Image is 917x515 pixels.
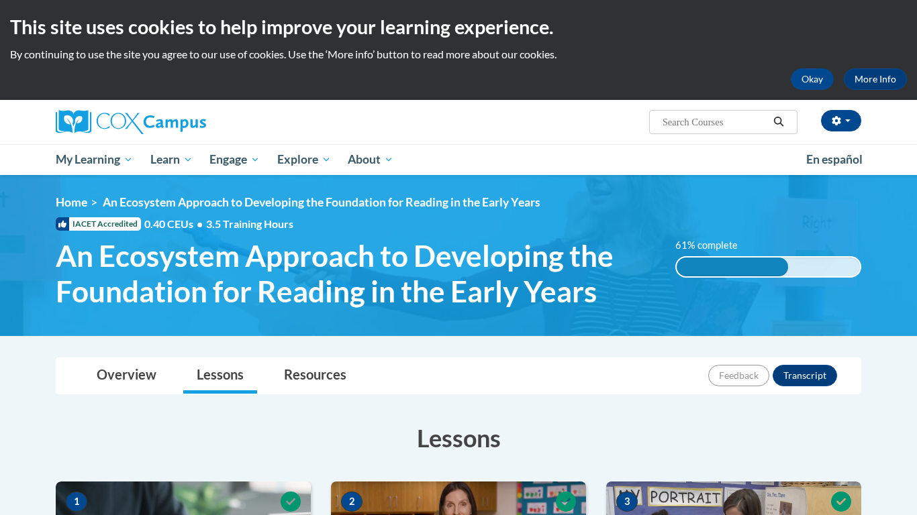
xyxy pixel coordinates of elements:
[56,195,87,209] a: Home
[341,492,363,512] span: 2
[183,358,257,394] a: Lessons
[150,152,193,168] span: Learn
[66,492,87,512] span: 1
[56,217,141,231] span: IACET Accredited
[806,152,863,166] span: En español
[36,144,881,175] div: Main menu
[791,68,834,90] button: Okay
[661,114,769,130] input: Search Courses
[56,238,655,309] span: An Ecosystem Approach to Developing the Foundation for Reading in the Early Years
[201,144,269,175] a: Engage
[83,358,170,394] a: Overview
[47,144,142,175] a: My Learning
[10,47,907,62] p: By continuing to use the site you agree to our use of cookies. Use the ‘More info’ button to read...
[708,365,769,386] button: Feedback
[277,152,331,168] span: Explore
[675,238,753,253] label: 61% complete
[340,144,403,175] a: About
[773,365,837,386] button: Transcript
[677,257,789,276] div: 61% complete
[197,217,203,230] span: •
[103,195,540,209] span: An Ecosystem Approach to Developing the Foundation for Reading in the Early Years
[56,421,861,455] h3: Lessons
[616,492,638,512] span: 3
[844,68,907,90] a: More Info
[144,217,206,231] span: 0.40 CEUs
[56,110,311,134] a: Cox Campus
[56,152,133,168] span: My Learning
[269,144,340,175] a: Explore
[348,152,393,168] span: About
[142,144,201,175] a: Learn
[206,217,293,230] span: 3.5 Training Hours
[56,110,206,134] img: Cox Campus
[10,13,907,40] h2: This site uses cookies to help improve your learning experience.
[769,114,789,130] button: Search
[271,358,360,394] a: Resources
[821,110,861,131] button: Account Settings
[209,152,260,168] span: Engage
[798,146,871,174] a: En español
